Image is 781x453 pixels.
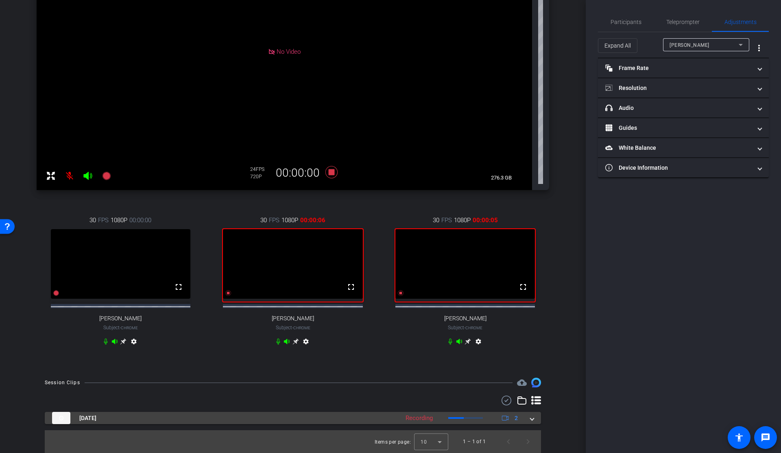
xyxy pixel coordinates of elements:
div: Session Clips [45,379,80,387]
mat-expansion-panel-header: Guides [598,118,769,138]
span: 30 [89,216,96,225]
button: Next page [518,432,538,451]
span: 2 [515,414,518,422]
span: Destinations for your clips [517,378,527,387]
span: 276.3 GB [488,173,515,183]
span: FPS [441,216,452,225]
span: Expand All [604,38,631,53]
mat-icon: message [761,433,770,442]
span: [PERSON_NAME] [99,315,142,322]
mat-panel-title: Device Information [605,164,752,172]
mat-icon: settings [129,338,139,348]
span: 1080P [111,216,127,225]
span: - [120,325,121,330]
span: Subject [103,324,138,331]
mat-expansion-panel-header: White Balance [598,138,769,158]
mat-expansion-panel-header: thumb-nail[DATE]Recording2 [45,412,541,424]
span: 00:00:06 [300,216,325,225]
mat-panel-title: Guides [605,124,752,132]
mat-icon: cloud_upload [517,378,527,387]
button: Expand All [598,38,637,53]
mat-icon: more_vert [754,43,764,53]
span: FPS [98,216,109,225]
img: thumb-nail [52,412,70,424]
span: 30 [433,216,439,225]
span: Chrome [121,326,138,330]
mat-expansion-panel-header: Resolution [598,78,769,98]
img: Session clips [531,378,541,387]
div: 00:00:00 [271,166,325,180]
mat-icon: fullscreen [174,282,183,292]
span: Adjustments [724,19,757,25]
span: [PERSON_NAME] [444,315,486,322]
mat-panel-title: Frame Rate [605,64,752,72]
div: 1 – 1 of 1 [463,438,486,446]
div: Recording [401,414,437,423]
span: FPS [256,166,264,172]
span: [PERSON_NAME] [272,315,314,322]
span: Chrome [293,326,310,330]
div: 24 [250,166,271,173]
span: Subject [276,324,310,331]
span: 30 [260,216,267,225]
span: No Video [277,48,301,55]
span: [PERSON_NAME] [670,42,709,48]
mat-icon: settings [301,338,311,348]
span: 1080P [454,216,471,225]
span: 00:00:05 [473,216,498,225]
mat-panel-title: Audio [605,104,752,112]
button: More Options for Adjustments Panel [749,38,769,58]
span: 1080P [281,216,298,225]
mat-expansion-panel-header: Frame Rate [598,58,769,78]
span: Participants [611,19,641,25]
mat-panel-title: Resolution [605,84,752,92]
mat-expansion-panel-header: Device Information [598,158,769,177]
mat-icon: settings [473,338,483,348]
span: Chrome [465,326,482,330]
mat-icon: fullscreen [346,282,356,292]
span: - [464,325,465,330]
mat-expansion-panel-header: Audio [598,98,769,118]
span: - [292,325,293,330]
span: Subject [448,324,482,331]
span: FPS [269,216,279,225]
span: Teleprompter [666,19,700,25]
button: Previous page [499,432,518,451]
mat-icon: fullscreen [518,282,528,292]
span: [DATE] [79,414,96,422]
div: 720P [250,173,271,180]
mat-panel-title: White Balance [605,144,752,152]
mat-icon: accessibility [734,433,744,442]
span: 00:00:00 [129,216,151,225]
div: Items per page: [375,438,411,446]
